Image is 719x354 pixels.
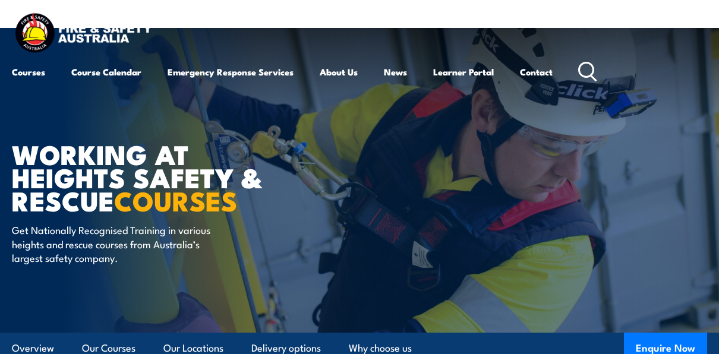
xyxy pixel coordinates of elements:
a: Learner Portal [433,58,494,86]
p: Get Nationally Recognised Training in various heights and rescue courses from Australia’s largest... [12,223,229,264]
a: Course Calendar [71,58,141,86]
a: Emergency Response Services [168,58,294,86]
a: News [384,58,407,86]
a: Courses [12,58,45,86]
strong: COURSES [114,179,237,220]
a: Contact [520,58,553,86]
a: About Us [320,58,358,86]
h1: WORKING AT HEIGHTS SAFETY & RESCUE [12,142,305,211]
